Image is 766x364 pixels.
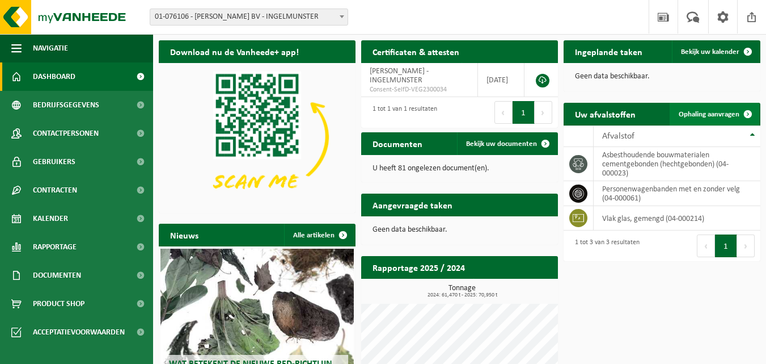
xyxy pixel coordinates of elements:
span: Ophaling aanvragen [679,111,739,118]
button: 1 [513,101,535,124]
td: vlak glas, gemengd (04-000214) [594,206,760,231]
a: Bekijk uw kalender [672,40,759,63]
span: Gebruikers [33,148,75,176]
span: 01-076106 - JONCKHEERE DIETER BV - INGELMUNSTER [150,9,348,25]
td: [DATE] [478,63,524,97]
button: Next [535,101,552,124]
h2: Aangevraagde taken [361,194,464,216]
span: 01-076106 - JONCKHEERE DIETER BV - INGELMUNSTER [150,9,348,26]
span: Bekijk uw kalender [681,48,739,56]
span: Acceptatievoorwaarden [33,318,125,346]
div: 1 tot 3 van 3 resultaten [569,233,640,258]
span: Documenten [33,261,81,290]
h3: Tonnage [367,284,558,298]
span: Afvalstof [602,132,634,141]
h2: Uw afvalstoffen [564,103,647,125]
span: 2024: 61,470 t - 2025: 70,950 t [367,292,558,298]
span: Contactpersonen [33,119,99,148]
button: Previous [697,235,715,257]
button: 1 [715,235,737,257]
h2: Nieuws [159,224,210,246]
h2: Certificaten & attesten [361,40,471,62]
span: Bedrijfsgegevens [33,91,99,119]
img: Download de VHEPlus App [159,63,356,211]
span: Kalender [33,204,68,233]
span: Dashboard [33,62,75,91]
p: Geen data beschikbaar. [373,226,547,234]
span: Product Shop [33,290,84,318]
a: Bekijk uw documenten [457,132,557,155]
h2: Ingeplande taken [564,40,654,62]
td: asbesthoudende bouwmaterialen cementgebonden (hechtgebonden) (04-000023) [594,147,760,181]
span: Navigatie [33,34,68,62]
span: Bekijk uw documenten [466,140,537,148]
span: [PERSON_NAME] - INGELMUNSTER [370,67,429,85]
button: Previous [494,101,513,124]
span: Consent-SelfD-VEG2300034 [370,85,469,94]
span: Rapportage [33,233,77,261]
h2: Rapportage 2025 / 2024 [361,256,476,278]
h2: Documenten [361,132,434,154]
a: Alle artikelen [284,224,354,246]
span: Contracten [33,176,77,204]
p: U heeft 81 ongelezen document(en). [373,165,547,173]
button: Next [737,235,755,257]
td: personenwagenbanden met en zonder velg (04-000061) [594,181,760,206]
h2: Download nu de Vanheede+ app! [159,40,310,62]
a: Bekijk rapportage [473,278,557,301]
a: Ophaling aanvragen [670,103,759,125]
p: Geen data beschikbaar. [575,73,749,81]
div: 1 tot 1 van 1 resultaten [367,100,437,125]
